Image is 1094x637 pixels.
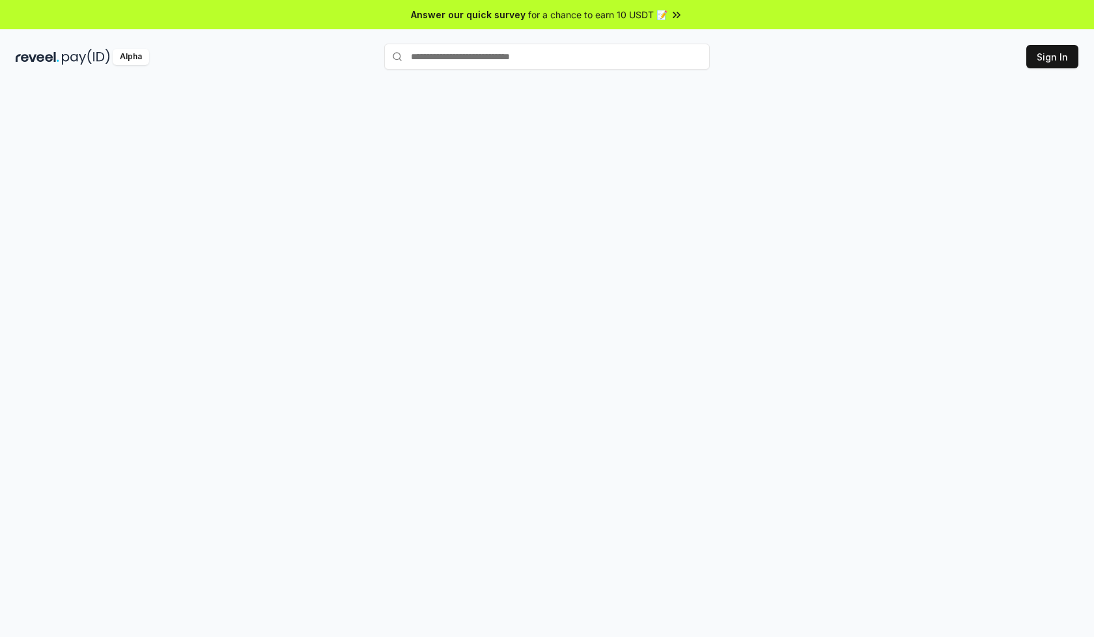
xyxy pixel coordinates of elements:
[411,8,526,21] span: Answer our quick survey
[528,8,667,21] span: for a chance to earn 10 USDT 📝
[113,49,149,65] div: Alpha
[1026,45,1078,68] button: Sign In
[16,49,59,65] img: reveel_dark
[62,49,110,65] img: pay_id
